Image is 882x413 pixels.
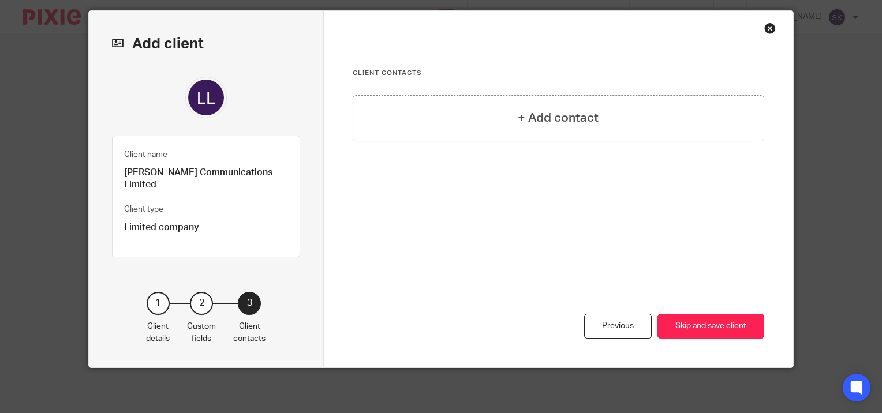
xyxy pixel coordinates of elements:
[238,292,261,315] div: 3
[764,22,776,34] div: Close this dialog window
[190,292,213,315] div: 2
[185,77,227,118] img: svg%3E
[124,204,163,215] label: Client type
[518,109,599,127] h4: + Add contact
[187,321,216,344] p: Custom fields
[124,221,288,234] p: Limited company
[584,314,652,339] div: Previous
[124,167,288,192] p: [PERSON_NAME] Communications Limited
[353,69,765,78] h3: Client contacts
[112,34,300,54] h2: Add client
[147,292,170,315] div: 1
[146,321,170,344] p: Client details
[124,149,167,160] label: Client name
[233,321,266,344] p: Client contacts
[657,314,764,339] button: Skip and save client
